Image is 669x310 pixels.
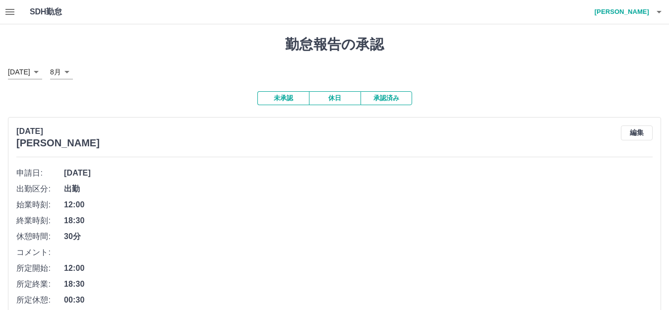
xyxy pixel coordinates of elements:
[16,167,64,179] span: 申請日:
[16,278,64,290] span: 所定終業:
[621,125,653,140] button: 編集
[16,199,64,211] span: 始業時刻:
[361,91,412,105] button: 承認済み
[64,262,653,274] span: 12:00
[16,247,64,258] span: コメント:
[64,167,653,179] span: [DATE]
[16,262,64,274] span: 所定開始:
[8,65,42,79] div: [DATE]
[64,183,653,195] span: 出勤
[64,294,653,306] span: 00:30
[16,231,64,243] span: 休憩時間:
[16,137,100,149] h3: [PERSON_NAME]
[50,65,73,79] div: 8月
[8,36,661,53] h1: 勤怠報告の承認
[16,294,64,306] span: 所定休憩:
[64,199,653,211] span: 12:00
[257,91,309,105] button: 未承認
[16,125,100,137] p: [DATE]
[16,215,64,227] span: 終業時刻:
[64,278,653,290] span: 18:30
[64,215,653,227] span: 18:30
[16,183,64,195] span: 出勤区分:
[64,231,653,243] span: 30分
[309,91,361,105] button: 休日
